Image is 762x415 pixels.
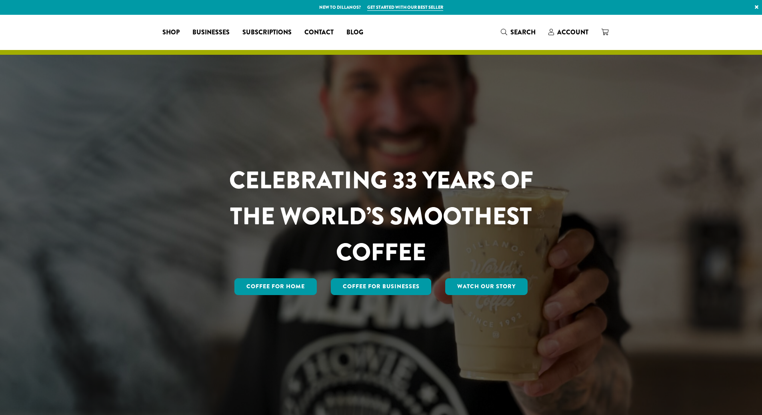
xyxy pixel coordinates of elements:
span: Contact [304,28,334,38]
span: Blog [346,28,363,38]
span: Account [557,28,588,37]
a: Watch Our Story [445,278,528,295]
a: Coffee For Businesses [331,278,432,295]
span: Businesses [192,28,230,38]
span: Subscriptions [242,28,292,38]
a: Search [494,26,542,39]
a: Coffee for Home [234,278,317,295]
a: Shop [156,26,186,39]
span: Shop [162,28,180,38]
a: Get started with our best seller [367,4,443,11]
h1: CELEBRATING 33 YEARS OF THE WORLD’S SMOOTHEST COFFEE [206,162,557,270]
span: Search [510,28,536,37]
